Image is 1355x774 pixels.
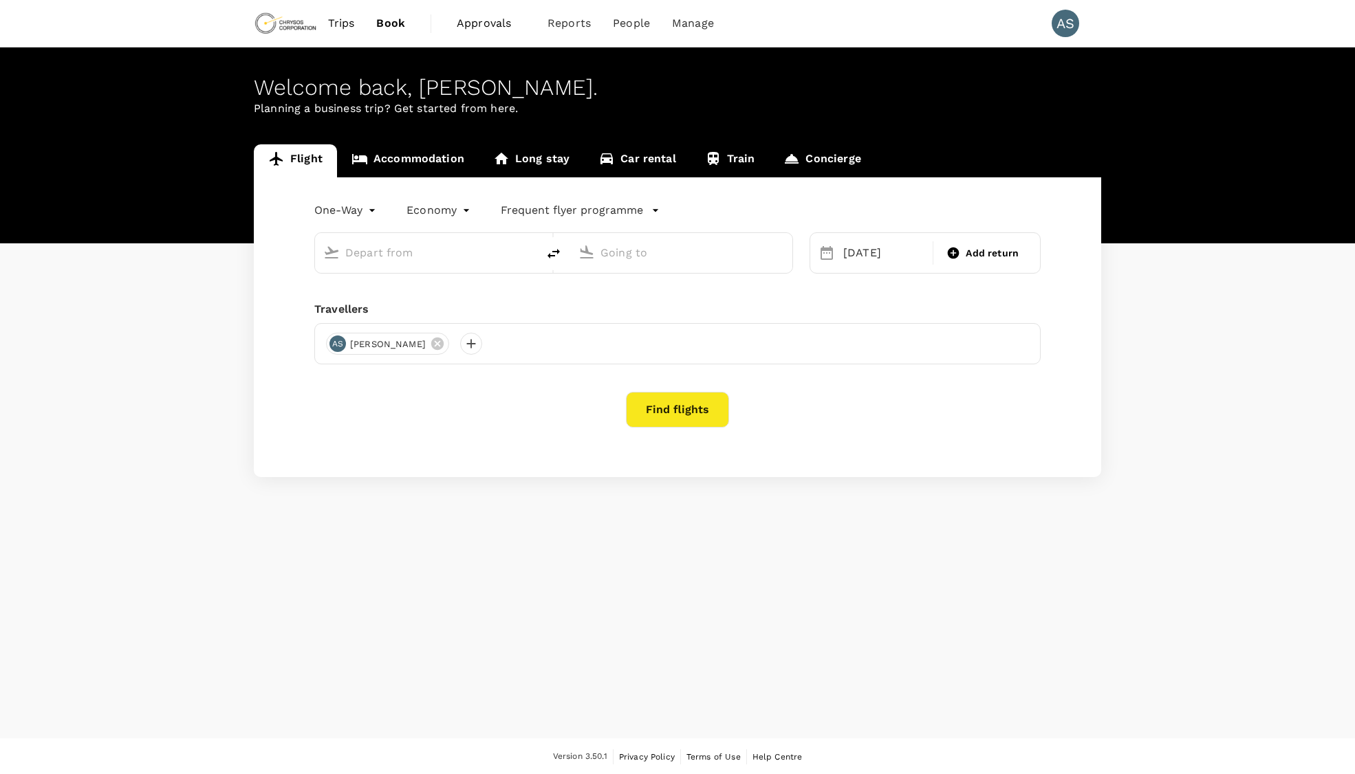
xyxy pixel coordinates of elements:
span: Version 3.50.1 [553,750,607,764]
a: Terms of Use [686,749,741,764]
a: Train [691,144,770,177]
span: Privacy Policy [619,752,675,762]
button: Open [528,251,530,254]
button: Open [783,251,785,254]
div: AS[PERSON_NAME] [326,333,449,355]
button: Frequent flyer programme [501,202,660,219]
span: Book [376,15,405,32]
input: Going to [600,242,763,263]
button: Find flights [626,392,729,428]
div: Economy [406,199,473,221]
div: Welcome back , [PERSON_NAME] . [254,75,1101,100]
img: Chrysos Corporation [254,8,317,38]
a: Concierge [769,144,875,177]
div: AS [1052,10,1079,37]
span: People [613,15,650,32]
span: [PERSON_NAME] [342,338,434,351]
div: Travellers [314,301,1041,318]
a: Flight [254,144,337,177]
button: delete [537,237,570,270]
a: Long stay [479,144,584,177]
p: Planning a business trip? Get started from here. [254,100,1101,117]
div: [DATE] [838,239,930,267]
a: Car rental [584,144,691,177]
a: Accommodation [337,144,479,177]
a: Help Centre [752,749,803,764]
span: Terms of Use [686,752,741,762]
div: One-Way [314,199,379,221]
input: Depart from [345,242,508,263]
div: AS [329,335,346,352]
span: Trips [328,15,355,32]
span: Add return [966,246,1019,261]
span: Approvals [457,15,525,32]
span: Reports [548,15,591,32]
span: Manage [672,15,714,32]
span: Help Centre [752,752,803,762]
p: Frequent flyer programme [501,202,643,219]
a: Privacy Policy [619,749,675,764]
